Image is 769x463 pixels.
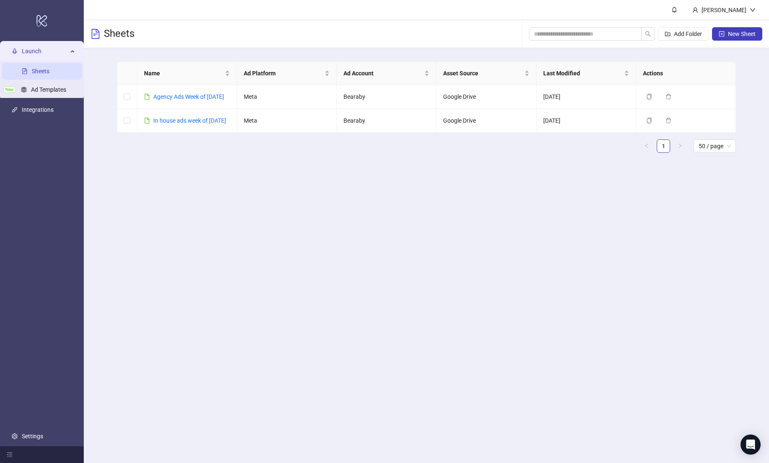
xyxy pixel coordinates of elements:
[640,139,653,153] button: left
[665,31,671,37] span: folder-add
[644,143,649,148] span: left
[646,94,652,100] span: copy
[750,7,756,13] span: down
[144,69,223,78] span: Name
[337,109,436,133] td: Bearaby
[658,27,709,41] button: Add Folder
[144,94,150,100] span: file
[636,62,736,85] th: Actions
[543,69,622,78] span: Last Modified
[699,140,731,152] span: 50 / page
[537,85,636,109] td: [DATE]
[244,69,323,78] span: Ad Platform
[741,435,761,455] div: Open Intercom Messenger
[137,62,237,85] th: Name
[698,5,750,15] div: [PERSON_NAME]
[31,86,66,93] a: Ad Templates
[22,106,54,113] a: Integrations
[343,69,423,78] span: Ad Account
[666,94,671,100] span: delete
[237,109,337,133] td: Meta
[237,85,337,109] td: Meta
[712,27,762,41] button: New Sheet
[666,118,671,123] span: delete
[12,48,18,54] span: rocket
[674,31,702,37] span: Add Folder
[436,85,536,109] td: Google Drive
[657,140,670,152] a: 1
[436,109,536,133] td: Google Drive
[22,43,68,59] span: Launch
[443,69,522,78] span: Asset Source
[153,117,226,124] a: In house ads week of [DATE]
[646,118,652,123] span: copy
[671,7,677,13] span: bell
[153,93,224,100] a: Agency Ads Week of [DATE]
[32,68,49,75] a: Sheets
[237,62,337,85] th: Ad Platform
[537,109,636,133] td: [DATE]
[728,31,756,37] span: New Sheet
[678,143,683,148] span: right
[657,139,670,153] li: 1
[719,31,725,37] span: plus-square
[694,139,736,153] div: Page Size
[144,118,150,123] span: file
[104,27,134,41] h3: Sheets
[692,7,698,13] span: user
[436,62,536,85] th: Asset Source
[337,62,436,85] th: Ad Account
[640,139,653,153] li: Previous Page
[22,433,43,440] a: Settings
[90,29,101,39] span: file-text
[537,62,636,85] th: Last Modified
[645,31,651,37] span: search
[337,85,436,109] td: Bearaby
[7,452,13,458] span: menu-fold
[674,139,687,153] button: right
[674,139,687,153] li: Next Page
